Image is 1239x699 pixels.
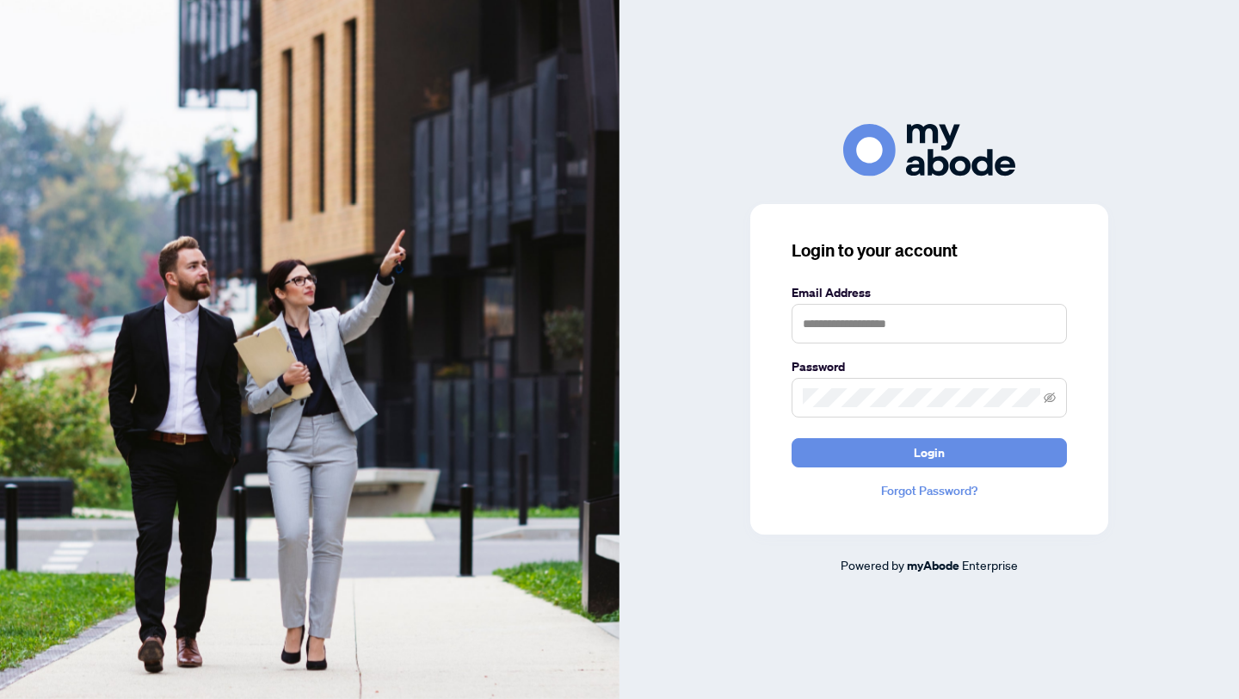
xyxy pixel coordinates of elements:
label: Email Address [792,283,1067,302]
span: Powered by [841,557,904,572]
span: Enterprise [962,557,1018,572]
a: myAbode [907,556,959,575]
img: ma-logo [843,124,1015,176]
span: Login [914,439,945,467]
span: eye-invisible [1044,392,1056,404]
button: Login [792,438,1067,467]
label: Password [792,357,1067,376]
a: Forgot Password? [792,481,1067,500]
h3: Login to your account [792,238,1067,263]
